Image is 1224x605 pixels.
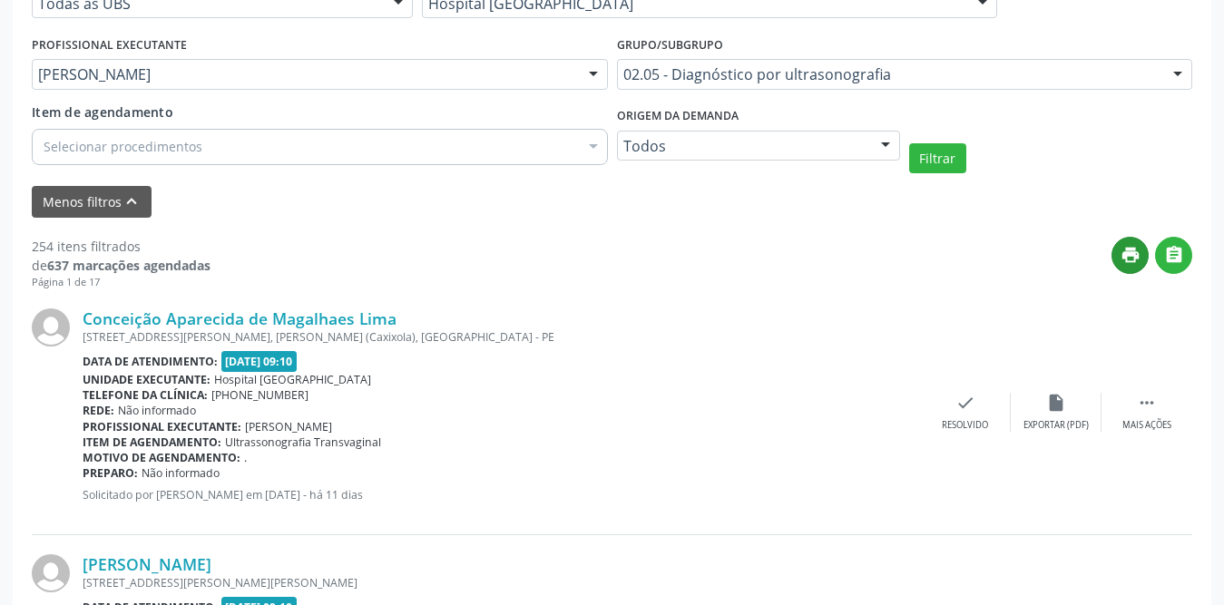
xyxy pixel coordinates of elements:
span: [PERSON_NAME] [245,419,332,434]
div: Resolvido [942,419,988,432]
span: Não informado [118,403,196,418]
b: Item de agendamento: [83,434,221,450]
div: de [32,256,211,275]
b: Unidade executante: [83,372,211,387]
b: Preparo: [83,465,138,481]
span: Todos [623,137,863,155]
div: Página 1 de 17 [32,275,211,290]
i: keyboard_arrow_up [122,191,142,211]
div: [STREET_ADDRESS][PERSON_NAME], [PERSON_NAME] (Caxixola), [GEOGRAPHIC_DATA] - PE [83,329,920,345]
b: Data de atendimento: [83,354,218,369]
span: Item de agendamento [32,103,173,121]
button: Menos filtroskeyboard_arrow_up [32,186,152,218]
strong: 637 marcações agendadas [47,257,211,274]
i: print [1121,245,1141,265]
label: PROFISSIONAL EXECUTANTE [32,31,187,59]
span: Selecionar procedimentos [44,137,202,156]
button: print [1111,237,1149,274]
b: Profissional executante: [83,419,241,434]
div: [STREET_ADDRESS][PERSON_NAME][PERSON_NAME] [83,575,920,590]
span: 02.05 - Diagnóstico por ultrasonografia [623,65,1156,83]
label: Origem da demanda [617,102,739,131]
b: Telefone da clínica: [83,387,208,403]
b: Rede: [83,403,114,418]
b: Motivo de agendamento: [83,450,240,465]
span: Não informado [142,465,220,481]
span: Ultrassonografia Transvaginal [225,434,381,450]
img: img [32,308,70,346]
i:  [1164,245,1184,265]
span: . [244,450,247,465]
p: Solicitado por [PERSON_NAME] em [DATE] - há 11 dias [83,487,920,503]
span: [PERSON_NAME] [38,65,571,83]
button:  [1155,237,1192,274]
i:  [1137,393,1157,413]
span: [DATE] 09:10 [221,351,298,372]
label: Grupo/Subgrupo [617,31,723,59]
a: Conceição Aparecida de Magalhaes Lima [83,308,397,328]
i: insert_drive_file [1046,393,1066,413]
i: check [955,393,975,413]
button: Filtrar [909,143,966,174]
div: 254 itens filtrados [32,237,211,256]
span: Hospital [GEOGRAPHIC_DATA] [214,372,371,387]
span: [PHONE_NUMBER] [211,387,308,403]
div: Exportar (PDF) [1023,419,1089,432]
a: [PERSON_NAME] [83,554,211,574]
div: Mais ações [1122,419,1171,432]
